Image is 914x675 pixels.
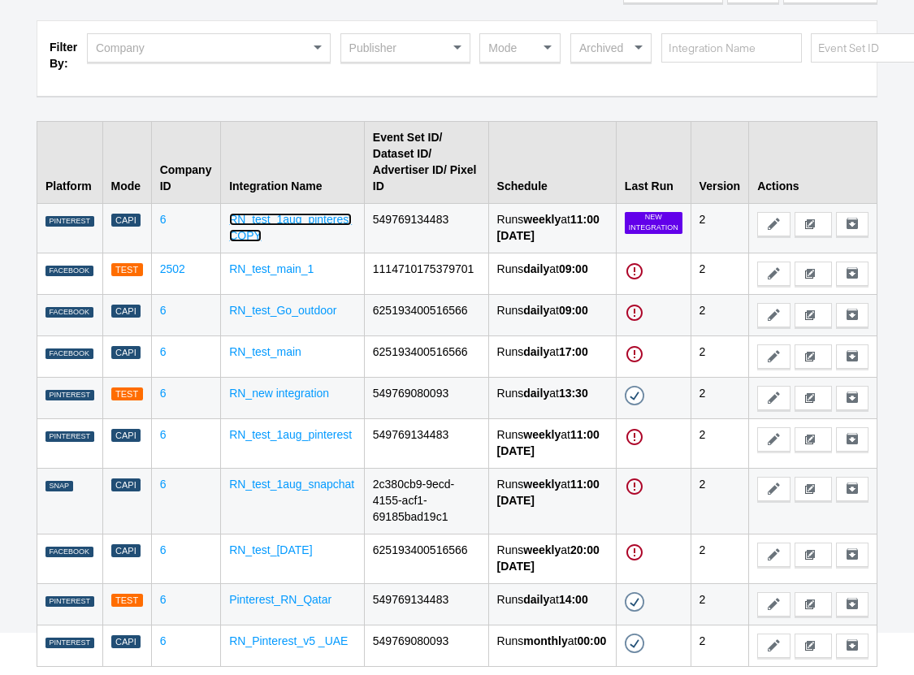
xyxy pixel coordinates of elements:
div: FACEBOOK [45,547,93,558]
a: RN_test_main [229,345,301,358]
div: Mode [480,34,560,62]
td: Runs at [488,468,616,534]
strong: [DATE] [497,229,535,242]
strong: daily [523,304,549,317]
strong: Filter By: [50,41,77,70]
strong: 11:00 [570,213,600,226]
strong: 11:00 [570,428,600,441]
a: RN_test_1aug_pinterest COPY [229,213,352,242]
td: 2 [691,418,749,468]
td: 2 [691,377,749,418]
td: 2 [691,534,749,583]
th: Schedule [488,121,616,203]
td: 2 [691,625,749,666]
div: Capi [111,429,141,443]
td: 625193400516566 [364,534,488,583]
div: PINTEREST [45,216,94,227]
a: 6 [160,428,167,441]
th: Version [691,121,749,203]
td: 625193400516566 [364,294,488,335]
div: Test [111,387,143,401]
td: 2 [691,203,749,253]
a: 6 [160,634,167,647]
strong: 09:00 [559,262,588,275]
a: 6 [160,593,167,606]
a: RN_test_1aug_pinterest [229,428,352,441]
div: Archived [571,34,651,62]
strong: 20:00 [570,543,600,556]
strong: daily [523,345,549,358]
div: PINTEREST [45,390,94,401]
td: Runs at [488,418,616,468]
th: Company ID [151,121,220,203]
td: 549769080093 [364,625,488,666]
div: Company [88,34,330,62]
div: Capi [111,635,141,649]
strong: daily [523,387,549,400]
div: Test [111,263,143,277]
a: RN_test_main_1 [229,262,314,275]
strong: monthly [523,634,567,647]
a: 6 [160,213,167,226]
a: 6 [160,543,167,556]
a: Pinterest_RN_Qatar [229,593,331,606]
td: Runs at [488,534,616,583]
div: Capi [111,346,141,360]
strong: weekly [523,428,561,441]
strong: daily [523,262,549,275]
th: Platform [37,121,103,203]
td: 549769134483 [364,583,488,625]
th: Actions [749,121,877,203]
th: Event Set ID/ Dataset ID/ Advertiser ID/ Pixel ID [364,121,488,203]
td: Runs at [488,625,616,666]
div: Capi [111,305,141,318]
td: 2 [691,583,749,625]
strong: [DATE] [497,560,535,573]
div: Capi [111,478,141,492]
div: Capi [111,544,141,558]
a: 6 [160,304,167,317]
a: RN_test_[DATE] [229,543,312,556]
td: Runs at [488,377,616,418]
a: RN_test_1aug_snapchat [229,478,354,491]
div: Publisher [341,34,470,62]
th: Integration Name [221,121,365,203]
div: FACEBOOK [45,266,93,277]
div: PINTEREST [45,596,94,608]
strong: [DATE] [497,444,535,457]
div: Test [111,594,143,608]
td: 2 [691,253,749,294]
input: Integration Name [661,33,802,63]
td: 2 [691,335,749,377]
td: Runs at [488,294,616,335]
div: PINTEREST [45,638,94,649]
strong: 11:00 [570,478,600,491]
td: 549769080093 [364,377,488,418]
td: Runs at [488,253,616,294]
td: 2 [691,294,749,335]
div: FACEBOOK [45,348,93,360]
td: 625193400516566 [364,335,488,377]
a: 6 [160,345,167,358]
th: Last Run [616,121,691,203]
a: RN_test_Go_outdoor [229,304,336,317]
div: Capi [111,214,141,227]
strong: weekly [523,478,561,491]
strong: 14:00 [559,593,588,606]
strong: 00:00 [577,634,606,647]
a: 6 [160,478,167,491]
div: SNAP [45,481,73,492]
a: 2502 [160,262,185,275]
td: Runs at [488,335,616,377]
a: 6 [160,387,167,400]
strong: 13:30 [559,387,588,400]
strong: 17:00 [559,345,588,358]
strong: weekly [523,543,561,556]
td: 1114710175379701 [364,253,488,294]
div: FACEBOOK [45,307,93,318]
strong: 09:00 [559,304,588,317]
div: New Integration [625,212,682,234]
td: 2c380cb9-9ecd-4155-acf1-69185bad19c1 [364,468,488,534]
td: Runs at [488,203,616,253]
strong: weekly [523,213,561,226]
